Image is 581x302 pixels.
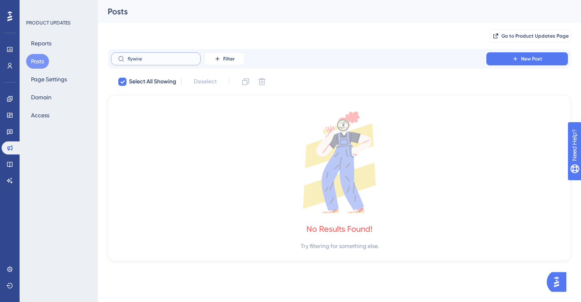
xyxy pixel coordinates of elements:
span: Need Help? [19,2,51,12]
div: PRODUCT UPDATES [26,20,71,26]
button: Filter [204,52,245,65]
div: Posts [108,6,551,17]
button: Posts [26,54,49,69]
span: Deselect [194,77,217,87]
span: New Post [521,56,542,62]
button: Page Settings [26,72,72,87]
span: Go to Product Updates Page [501,33,569,39]
iframe: UserGuiding AI Assistant Launcher [547,270,571,294]
button: Reports [26,36,56,51]
button: New Post [486,52,568,65]
input: Search [128,56,194,62]
span: Filter [223,56,235,62]
button: Access [26,108,54,123]
button: Go to Product Updates Page [490,29,571,43]
div: Try filtering for something else. [301,241,379,251]
button: Domain [26,90,56,105]
button: Deselect [186,74,224,89]
div: No Results Found! [306,223,373,235]
span: Select All Showing [129,77,176,87]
